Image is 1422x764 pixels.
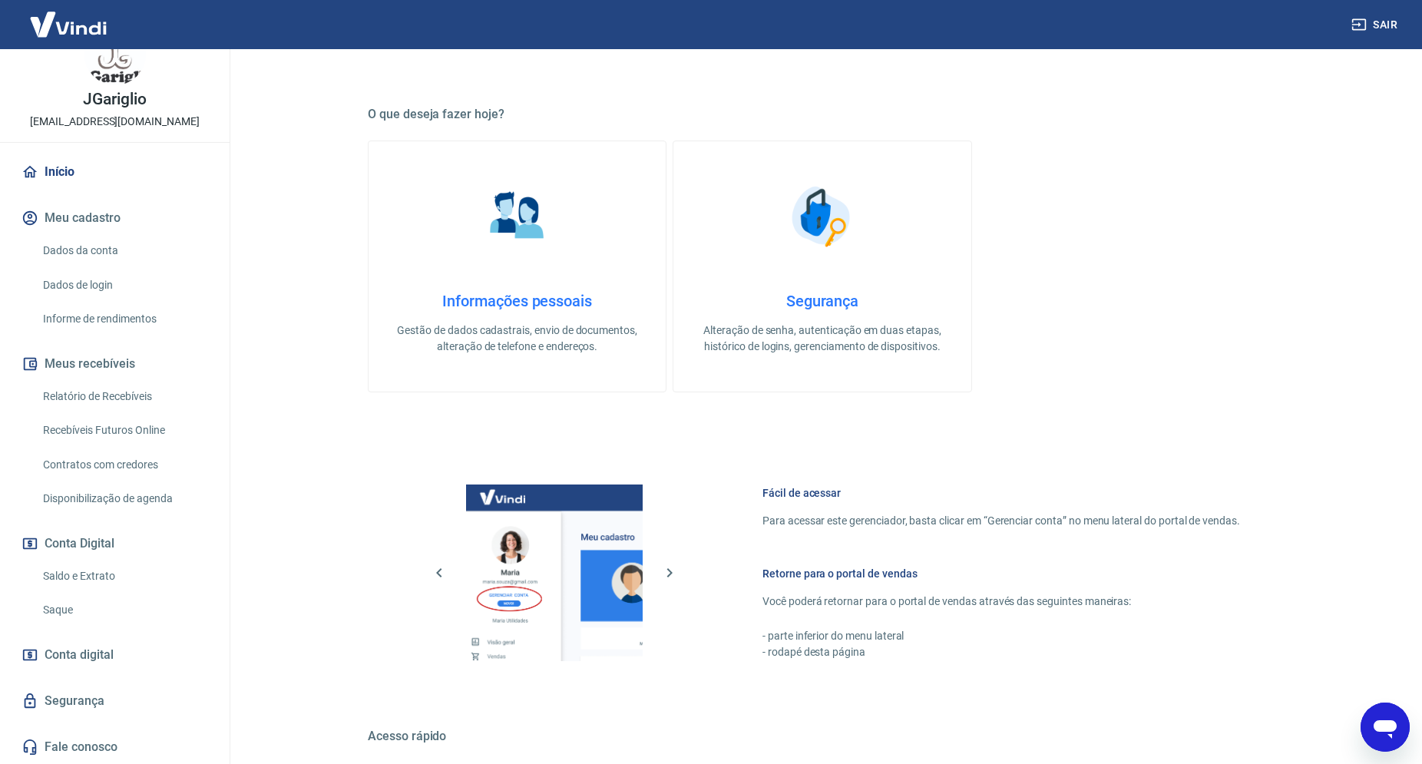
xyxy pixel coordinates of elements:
[83,91,147,107] p: JGariglio
[698,322,946,355] p: Alteração de senha, autenticação em duas etapas, histórico de logins, gerenciamento de dispositivos.
[466,485,643,661] img: Imagem da dashboard mostrando o botão de gerenciar conta na sidebar no lado esquerdo
[368,107,1277,122] h5: O que deseja fazer hoje?
[368,729,1277,744] h5: Acesso rápido
[18,155,211,189] a: Início
[37,381,211,412] a: Relatório de Recebíveis
[37,415,211,446] a: Recebíveis Futuros Online
[673,141,971,392] a: SegurançaSegurançaAlteração de senha, autenticação em duas etapas, histórico de logins, gerenciam...
[18,201,211,235] button: Meu cadastro
[18,527,211,561] button: Conta Digital
[762,566,1240,581] h6: Retorne para o portal de vendas
[37,449,211,481] a: Contratos com credores
[393,322,641,355] p: Gestão de dados cadastrais, envio de documentos, alteração de telefone e endereços.
[698,292,946,310] h4: Segurança
[37,235,211,266] a: Dados da conta
[45,644,114,666] span: Conta digital
[368,141,666,392] a: Informações pessoaisInformações pessoaisGestão de dados cadastrais, envio de documentos, alteraçã...
[1361,703,1410,752] iframe: Botão para abrir a janela de mensagens, conversa em andamento
[18,730,211,764] a: Fale conosco
[762,513,1240,529] p: Para acessar este gerenciador, basta clicar em “Gerenciar conta” no menu lateral do portal de ven...
[84,24,146,85] img: 02ee0e02-8ae0-4c60-b562-c6695de7e9c1.jpeg
[37,594,211,626] a: Saque
[18,684,211,718] a: Segurança
[37,483,211,514] a: Disponibilização de agenda
[762,594,1240,610] p: Você poderá retornar para o portal de vendas através das seguintes maneiras:
[18,638,211,672] a: Conta digital
[393,292,641,310] h4: Informações pessoais
[762,485,1240,501] h6: Fácil de acessar
[37,303,211,335] a: Informe de rendimentos
[18,1,118,48] img: Vindi
[762,644,1240,660] p: - rodapé desta página
[479,178,556,255] img: Informações pessoais
[784,178,861,255] img: Segurança
[18,347,211,381] button: Meus recebíveis
[37,561,211,592] a: Saldo e Extrato
[30,114,200,130] p: [EMAIL_ADDRESS][DOMAIN_NAME]
[762,628,1240,644] p: - parte inferior do menu lateral
[1348,11,1404,39] button: Sair
[37,270,211,301] a: Dados de login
